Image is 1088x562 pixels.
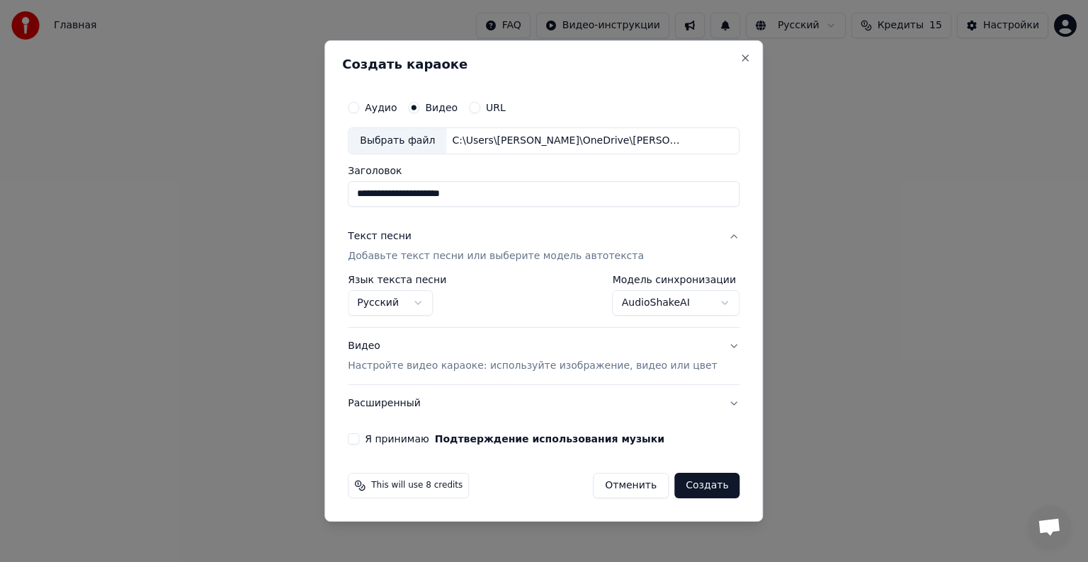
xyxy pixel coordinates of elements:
button: Отменить [593,473,669,498]
p: Настройте видео караоке: используйте изображение, видео или цвет [348,359,717,373]
button: Текст песниДобавьте текст песни или выберите модель автотекста [348,218,739,275]
label: Заголовок [348,166,739,176]
label: Видео [425,103,458,113]
button: ВидеоНастройте видео караоке: используйте изображение, видео или цвет [348,328,739,384]
button: Создать [674,473,739,498]
label: URL [486,103,506,113]
span: This will use 8 credits [371,480,463,491]
label: Язык текста песни [348,275,446,285]
button: Я принимаю [435,434,664,444]
h2: Создать караоке [342,58,745,71]
label: Аудио [365,103,397,113]
div: Видео [348,339,717,373]
label: Я принимаю [365,434,664,444]
div: Выбрать файл [348,128,446,154]
div: Текст песниДобавьте текст песни или выберите модель автотекста [348,275,739,327]
div: C:\Users\[PERSON_NAME]\OneDrive\[PERSON_NAME]\[DEMOGRAPHIC_DATA] школа св.Тавифы\Праздники\Рождес... [446,134,687,148]
div: Текст песни [348,229,412,243]
button: Расширенный [348,385,739,422]
label: Модель синхронизации [613,275,740,285]
p: Добавьте текст песни или выберите модель автотекста [348,249,644,263]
